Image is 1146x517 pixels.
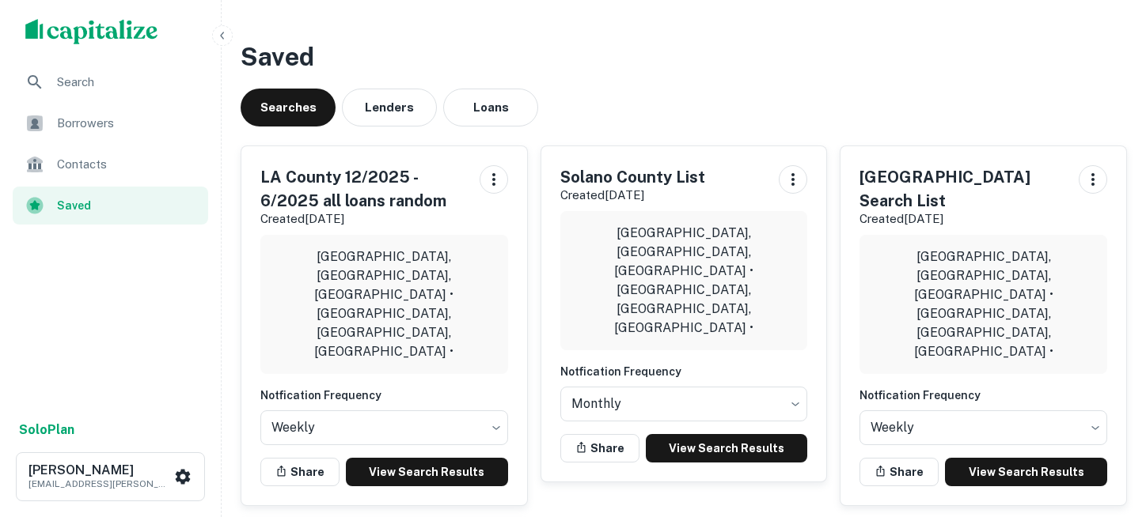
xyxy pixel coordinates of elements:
[859,209,1066,228] p: Created [DATE]
[443,89,538,126] button: Loans
[560,363,808,380] h6: Notfication Frequency
[57,155,199,174] span: Contacts
[560,434,639,462] button: Share
[260,387,508,404] h6: Notfication Frequency
[346,458,508,486] a: View Search Results
[872,247,1095,361] p: [GEOGRAPHIC_DATA], [GEOGRAPHIC_DATA], [GEOGRAPHIC_DATA] • [GEOGRAPHIC_DATA], [GEOGRAPHIC_DATA], [...
[241,89,336,126] button: Searches
[19,422,74,437] strong: Solo Plan
[859,458,939,486] button: Share
[560,382,808,426] div: Without label
[260,165,467,213] h5: LA County 12/2025 - 6/2025 all loans random
[342,89,437,126] button: Lenders
[13,187,208,225] a: Saved
[28,464,171,477] h6: [PERSON_NAME]
[13,145,208,183] a: Contacts
[859,387,1107,404] h6: Notfication Frequency
[560,165,705,189] h5: Solano County List
[859,406,1107,450] div: Without label
[16,452,205,501] button: [PERSON_NAME][EMAIL_ADDRESS][PERSON_NAME][DOMAIN_NAME]
[57,114,199,133] span: Borrowers
[260,406,508,450] div: Without label
[28,477,171,491] p: [EMAIL_ADDRESS][PERSON_NAME][DOMAIN_NAME]
[57,73,199,92] span: Search
[260,209,467,228] p: Created [DATE]
[241,38,1127,76] h3: Saved
[560,186,705,205] p: Created [DATE]
[573,224,795,338] p: [GEOGRAPHIC_DATA], [GEOGRAPHIC_DATA], [GEOGRAPHIC_DATA] • [GEOGRAPHIC_DATA], [GEOGRAPHIC_DATA], [...
[945,458,1107,486] a: View Search Results
[19,421,74,440] a: SoloPlan
[859,165,1066,213] h5: [GEOGRAPHIC_DATA] Search List
[13,63,208,101] a: Search
[13,104,208,142] a: Borrowers
[273,247,495,361] p: [GEOGRAPHIC_DATA], [GEOGRAPHIC_DATA], [GEOGRAPHIC_DATA] • [GEOGRAPHIC_DATA], [GEOGRAPHIC_DATA], [...
[57,197,199,214] span: Saved
[25,19,158,44] img: capitalize-logo.png
[1067,391,1146,466] iframe: Chat Widget
[646,434,808,462] a: View Search Results
[260,458,340,486] button: Share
